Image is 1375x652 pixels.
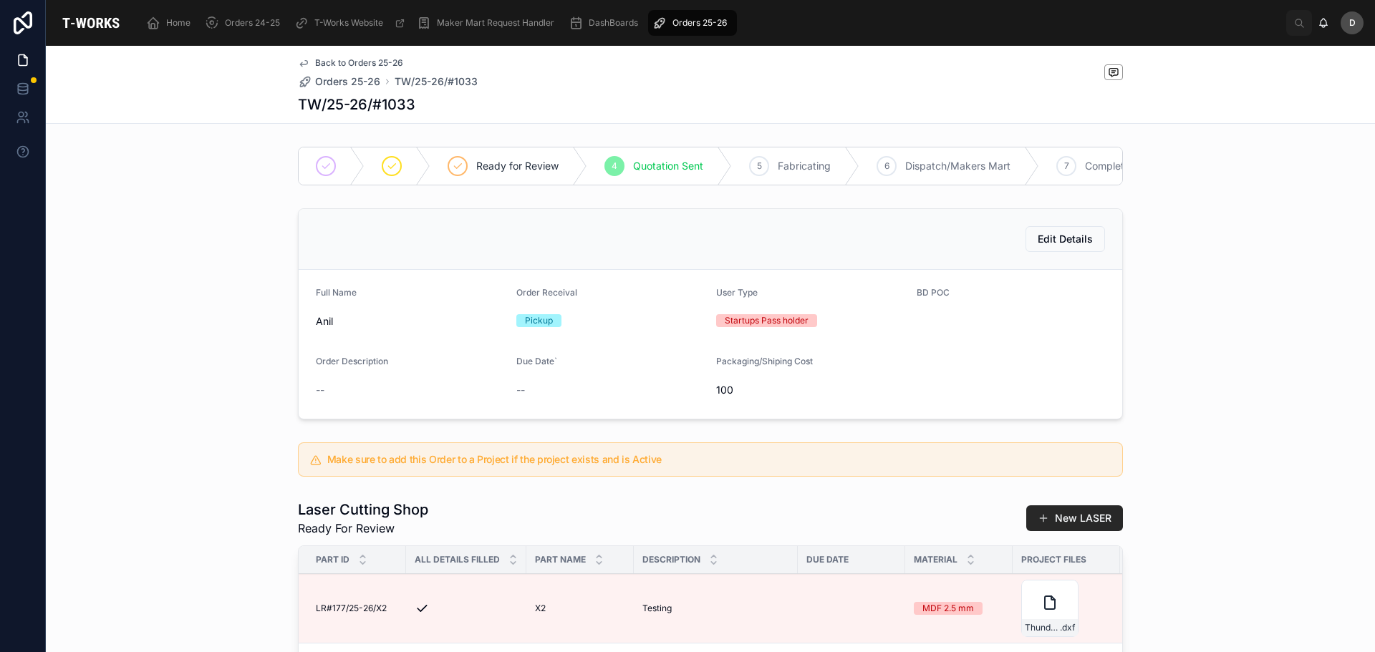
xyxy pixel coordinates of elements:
[412,10,564,36] a: Maker Mart Request Handler
[612,160,617,172] span: 4
[1064,160,1069,172] span: 7
[516,287,577,298] span: Order Receival
[142,10,201,36] a: Home
[716,356,813,366] span: Packaging/Shiping Cost
[314,17,383,29] span: T-Works Website
[136,7,1286,39] div: scrollable content
[589,17,638,29] span: DashBoards
[525,314,553,327] div: Pickup
[1085,159,1130,173] span: Complete
[633,159,703,173] span: Quotation Sent
[535,554,586,565] span: Part Name
[316,603,387,614] span: LR#177/25-26/X2
[1025,622,1060,633] span: Thunder-2
[642,554,700,565] span: Description
[415,554,500,565] span: All Details Filled
[564,10,648,36] a: DashBoards
[298,57,403,69] a: Back to Orders 25-26
[716,287,758,298] span: User Type
[516,356,557,366] span: Due Date`
[914,554,957,565] span: Material
[316,314,505,329] span: Anil
[1026,505,1123,531] button: New LASER
[57,11,125,34] img: App logo
[395,74,478,89] a: TW/25-26/#1033
[672,17,727,29] span: Orders 25-26
[535,603,546,614] span: X2
[648,10,737,36] a: Orders 25-26
[298,520,428,537] span: Ready For Review
[298,74,380,89] a: Orders 25-26
[806,554,849,565] span: Due Date
[316,356,388,366] span: Order Description
[327,454,1111,464] h5: Make sure to add this Order to a Project if the project exists and is Active
[437,17,554,29] span: Maker Mart Request Handler
[316,383,324,397] span: --
[1349,17,1356,29] span: D
[298,500,428,520] h1: Laser Cutting Shop
[905,159,1010,173] span: Dispatch/Makers Mart
[1026,226,1105,252] button: Edit Details
[516,383,525,397] span: --
[315,57,403,69] span: Back to Orders 25-26
[201,10,290,36] a: Orders 24-25
[166,17,190,29] span: Home
[225,17,280,29] span: Orders 24-25
[316,554,349,565] span: Part ID
[917,287,950,298] span: BD POC
[476,159,559,173] span: Ready for Review
[922,602,974,615] div: MDF 2.5 mm
[884,160,889,172] span: 6
[778,159,831,173] span: Fabricating
[298,94,415,115] h1: TW/25-26/#1033
[725,314,809,327] div: Startups Pass holder
[1038,232,1093,246] span: Edit Details
[757,160,762,172] span: 5
[316,287,357,298] span: Full Name
[290,10,412,36] a: T-Works Website
[1060,622,1075,633] span: .dxf
[315,74,380,89] span: Orders 25-26
[1021,554,1086,565] span: Project Files
[716,383,905,397] span: 100
[642,603,672,614] span: Testing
